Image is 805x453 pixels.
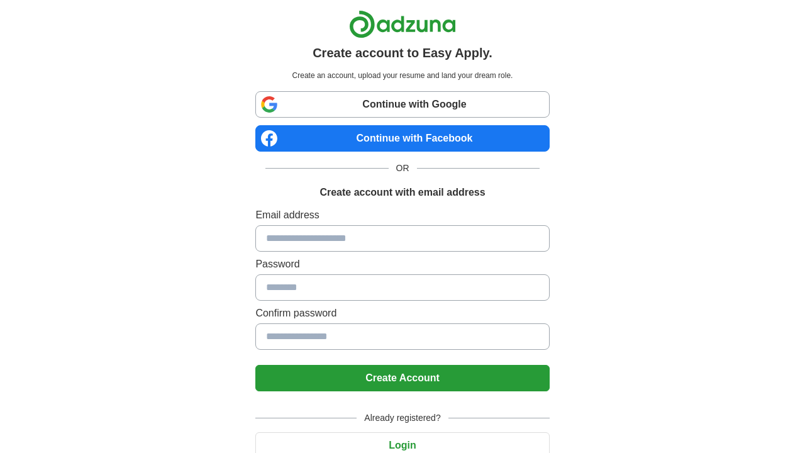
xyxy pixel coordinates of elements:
[255,257,549,272] label: Password
[255,365,549,391] button: Create Account
[389,162,417,175] span: OR
[255,125,549,152] a: Continue with Facebook
[255,91,549,118] a: Continue with Google
[258,70,547,81] p: Create an account, upload your resume and land your dream role.
[255,306,549,321] label: Confirm password
[255,208,549,223] label: Email address
[319,185,485,200] h1: Create account with email address
[255,440,549,450] a: Login
[349,10,456,38] img: Adzuna logo
[313,43,492,62] h1: Create account to Easy Apply.
[357,411,448,425] span: Already registered?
